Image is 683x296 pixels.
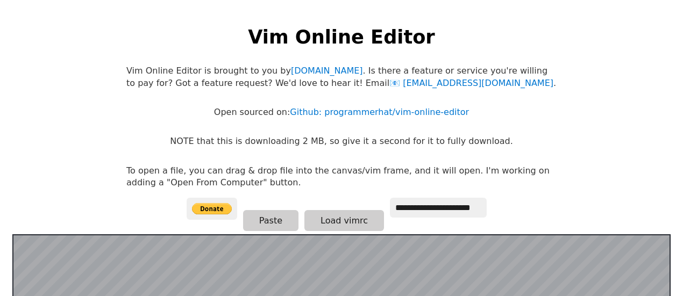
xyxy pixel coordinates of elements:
p: Open sourced on: [214,106,469,118]
h1: Vim Online Editor [248,24,435,50]
p: Vim Online Editor is brought to you by . Is there a feature or service you're willing to pay for?... [126,65,557,89]
p: NOTE that this is downloading 2 MB, so give it a second for it to fully download. [170,135,513,147]
a: Github: programmerhat/vim-online-editor [290,107,469,117]
button: Paste [243,210,298,231]
button: Load vimrc [304,210,384,231]
a: [EMAIL_ADDRESS][DOMAIN_NAME] [389,78,553,88]
p: To open a file, you can drag & drop file into the canvas/vim frame, and it will open. I'm working... [126,165,557,189]
a: [DOMAIN_NAME] [291,66,363,76]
